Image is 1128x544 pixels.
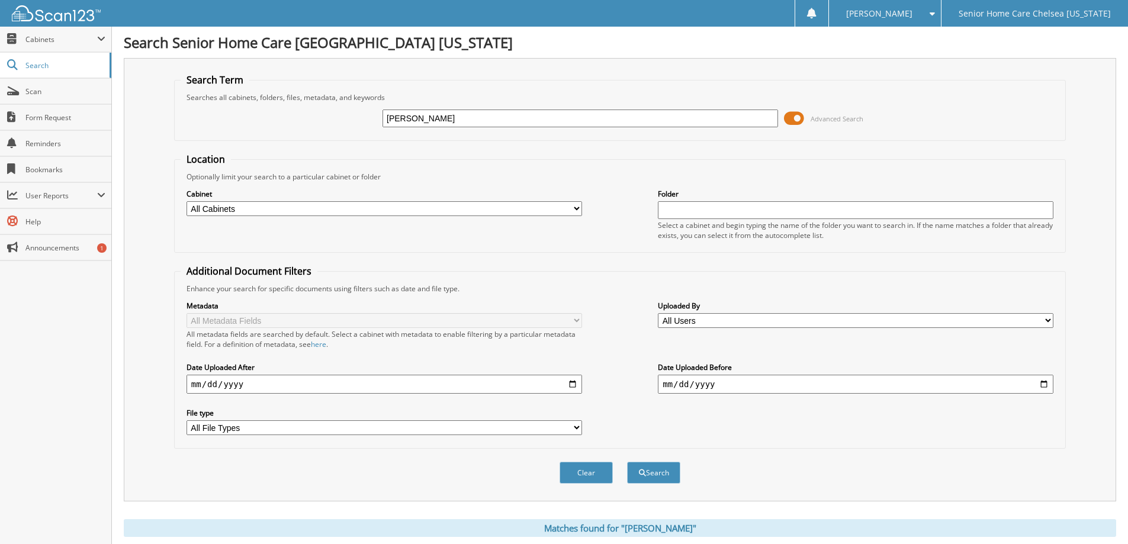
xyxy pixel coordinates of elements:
label: Cabinet [187,189,582,199]
span: Reminders [25,139,105,149]
span: Search [25,60,104,70]
button: Search [627,462,680,484]
span: Cabinets [25,34,97,44]
span: Help [25,217,105,227]
span: [PERSON_NAME] [846,10,912,17]
span: User Reports [25,191,97,201]
input: end [658,375,1053,394]
div: All metadata fields are searched by default. Select a cabinet with metadata to enable filtering b... [187,329,582,349]
span: Advanced Search [811,114,863,123]
legend: Additional Document Filters [181,265,317,278]
span: Announcements [25,243,105,253]
label: Uploaded By [658,301,1053,311]
div: 1 [97,243,107,253]
div: Searches all cabinets, folders, files, metadata, and keywords [181,92,1059,102]
label: Date Uploaded After [187,362,582,372]
div: Enhance your search for specific documents using filters such as date and file type. [181,284,1059,294]
legend: Search Term [181,73,249,86]
img: scan123-logo-white.svg [12,5,101,21]
button: Clear [560,462,613,484]
div: Select a cabinet and begin typing the name of the folder you want to search in. If the name match... [658,220,1053,240]
span: Senior Home Care Chelsea [US_STATE] [959,10,1111,17]
div: Matches found for "[PERSON_NAME]" [124,519,1116,537]
h1: Search Senior Home Care [GEOGRAPHIC_DATA] [US_STATE] [124,33,1116,52]
legend: Location [181,153,231,166]
span: Scan [25,86,105,96]
div: Optionally limit your search to a particular cabinet or folder [181,172,1059,182]
span: Form Request [25,112,105,123]
label: Metadata [187,301,582,311]
input: start [187,375,582,394]
label: Folder [658,189,1053,199]
span: Bookmarks [25,165,105,175]
label: File type [187,408,582,418]
a: here [311,339,326,349]
label: Date Uploaded Before [658,362,1053,372]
